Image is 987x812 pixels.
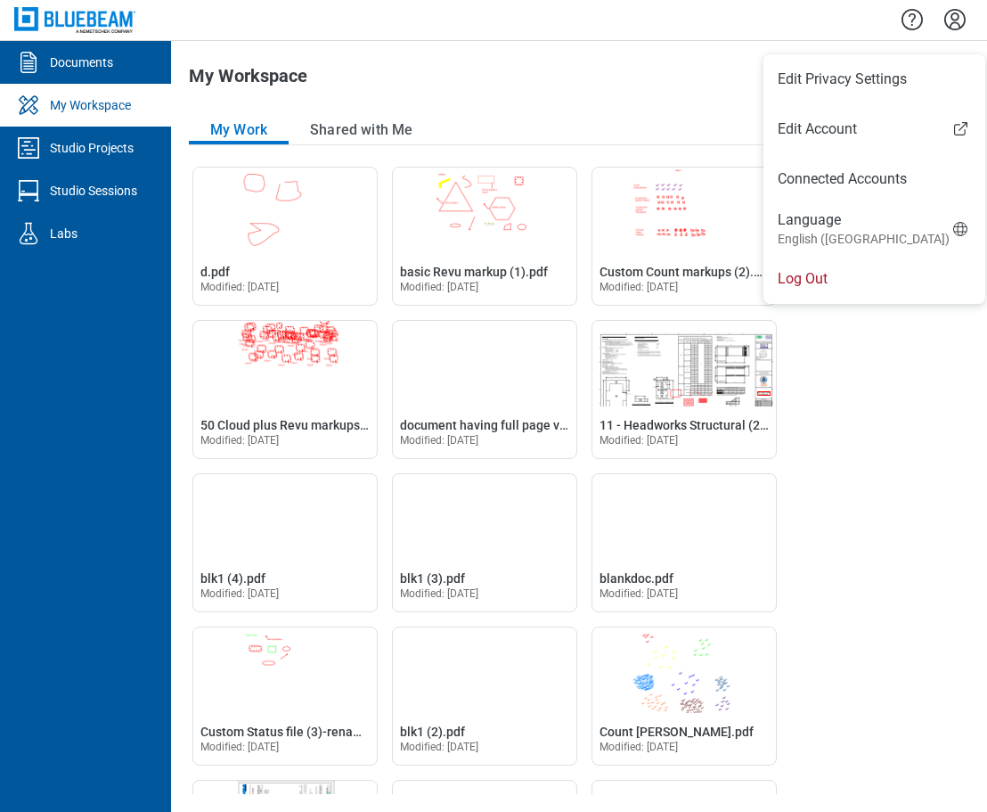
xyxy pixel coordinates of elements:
[763,54,985,304] ul: Menu
[393,474,576,560] img: blk1 (3).pdf
[592,627,776,713] img: Count markup FromRevu.pdf
[393,321,576,406] img: document having full page viewport scale.pdf
[50,182,137,200] div: Studio Sessions
[50,225,77,242] div: Labs
[600,418,836,432] span: 11 - Headworks Structural (2)_rename.pdf
[50,139,134,157] div: Studio Projects
[50,53,113,71] div: Documents
[14,91,43,119] svg: My Workspace
[600,265,772,279] span: Custom Count markups (2).pdf
[393,627,576,713] img: blk1 (2).pdf
[763,254,985,304] li: Log Out
[14,176,43,205] svg: Studio Sessions
[778,230,950,248] small: English ([GEOGRAPHIC_DATA])
[200,418,401,432] span: 50 Cloud plus Revu markups (3).pdf
[592,321,776,406] img: 11 - Headworks Structural (2)_rename.pdf
[289,116,434,144] button: Shared with Me
[14,219,43,248] svg: Labs
[393,168,576,253] img: basic Revu markup (1).pdf
[200,571,265,586] span: blk1 (4).pdf
[400,281,479,293] span: Modified: [DATE]
[763,54,985,104] li: Edit Privacy Settings
[400,725,465,739] span: blk1 (2).pdf
[400,418,657,432] span: document having full page viewport scale.pdf
[14,134,43,162] svg: Studio Projects
[200,281,280,293] span: Modified: [DATE]
[14,48,43,77] svg: Documents
[193,168,377,253] img: d.pdf
[200,265,230,279] span: d.pdf
[763,119,985,140] a: Edit Account
[592,168,776,253] img: Custom Count markups (2).pdf
[591,320,777,459] div: Open 11 - Headworks Structural (2)_rename.pdf in Editor
[392,627,577,766] div: Open blk1 (2).pdf in Editor
[400,265,548,279] span: basic Revu markup (1).pdf
[778,210,950,248] div: Language
[400,587,479,600] span: Modified: [DATE]
[600,281,679,293] span: Modified: [DATE]
[200,587,280,600] span: Modified: [DATE]
[193,474,377,560] img: blk1 (4).pdf
[189,116,289,144] button: My Work
[189,66,307,94] h1: My Workspace
[193,627,377,713] img: Custom Status file (3)-rename.pdf
[400,434,479,447] span: Modified: [DATE]
[392,320,577,459] div: Open document having full page viewport scale.pdf in Editor
[600,725,754,739] span: Count [PERSON_NAME].pdf
[192,167,378,306] div: Open d.pdf in Editor
[941,4,969,35] button: Settings
[600,587,679,600] span: Modified: [DATE]
[392,167,577,306] div: Open basic Revu markup (1).pdf in Editor
[200,741,280,753] span: Modified: [DATE]
[591,473,777,612] div: Open blankdoc.pdf in Editor
[400,741,479,753] span: Modified: [DATE]
[50,96,131,114] div: My Workspace
[591,627,777,766] div: Open Count markup FromRevu.pdf in Editor
[591,167,777,306] div: Open Custom Count markups (2).pdf in Editor
[200,434,280,447] span: Modified: [DATE]
[200,725,393,739] span: Custom Status file (3)-rename.pdf
[600,571,673,586] span: blankdoc.pdf
[14,7,135,33] img: Bluebeam, Inc.
[592,474,776,560] img: blankdoc.pdf
[192,627,378,766] div: Open Custom Status file (3)-rename.pdf in Editor
[193,321,377,406] img: 50 Cloud plus Revu markups (3).pdf
[392,473,577,612] div: Open blk1 (3).pdf in Editor
[192,320,378,459] div: Open 50 Cloud plus Revu markups (3).pdf in Editor
[600,434,679,447] span: Modified: [DATE]
[400,571,465,586] span: blk1 (3).pdf
[192,473,378,612] div: Open blk1 (4).pdf in Editor
[778,168,971,190] a: Connected Accounts
[600,741,679,753] span: Modified: [DATE]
